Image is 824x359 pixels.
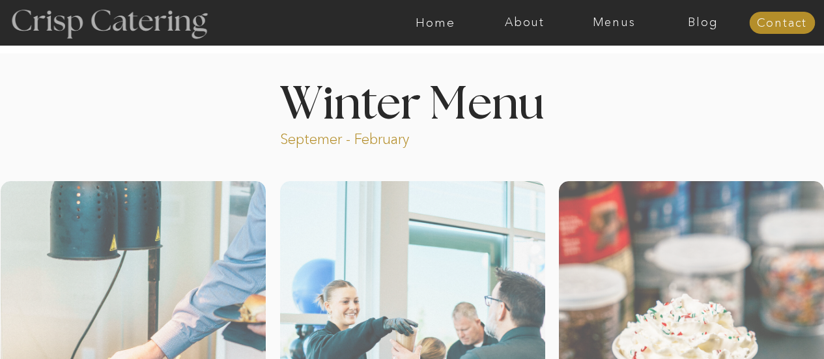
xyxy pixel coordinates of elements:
a: Menus [569,16,659,29]
p: Septemer - February [280,130,459,145]
a: Blog [659,16,748,29]
a: About [480,16,569,29]
a: Home [391,16,480,29]
h1: Winter Menu [231,82,593,121]
a: Contact [749,17,815,30]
